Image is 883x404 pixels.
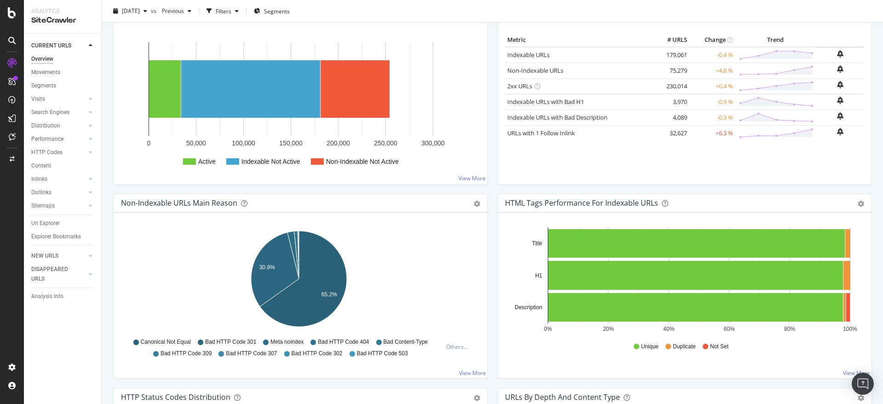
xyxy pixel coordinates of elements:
[535,272,543,279] text: H1
[161,350,212,358] span: Bad HTTP Code 309
[31,68,60,77] div: Movements
[837,81,843,88] div: bell-plus
[31,134,86,144] a: Performance
[689,110,735,125] td: -0.3 %
[689,33,735,47] th: Change
[31,219,60,228] div: Url Explorer
[653,63,689,78] td: 75,279
[31,108,86,117] a: Search Engines
[31,148,63,157] div: HTTP Codes
[474,395,480,401] div: gear
[31,174,86,184] a: Inlinks
[653,78,689,94] td: 230,014
[837,50,843,58] div: bell-plus
[858,395,864,401] div: gear
[689,78,735,94] td: +0.4 %
[31,292,63,301] div: Analysis Info
[31,41,71,51] div: CURRENT URLS
[121,227,477,334] svg: A chart.
[653,33,689,47] th: # URLS
[198,158,216,165] text: Active
[31,188,52,197] div: Outlinks
[109,4,151,18] button: [DATE]
[837,112,843,120] div: bell-plus
[689,47,735,63] td: -0.4 %
[689,63,735,78] td: +4.8 %
[232,139,255,147] text: 100,000
[121,33,477,177] svg: A chart.
[837,65,843,73] div: bell-plus
[31,81,95,91] a: Segments
[843,369,870,377] a: View More
[31,148,86,157] a: HTTP Codes
[241,158,300,165] text: Indexable Not Active
[837,128,843,135] div: bell-plus
[122,7,140,15] span: 2025 Aug. 24th
[147,139,151,147] text: 0
[421,139,445,147] text: 300,000
[505,227,861,334] svg: A chart.
[31,121,86,131] a: Distribution
[852,373,874,395] div: Open Intercom Messenger
[321,291,337,298] text: 65.2%
[474,201,480,207] div: gear
[653,94,689,110] td: 3,970
[357,350,408,358] span: Bad HTTP Code 503
[31,292,95,301] a: Analysis Info
[724,326,735,332] text: 60%
[327,139,350,147] text: 200,000
[653,125,689,141] td: 32,627
[326,158,399,165] text: Non-Indexable Not Active
[270,338,304,346] span: Meta noindex
[31,201,55,211] div: Sitemaps
[31,134,63,144] div: Performance
[121,392,230,402] div: HTTP Status Codes Distribution
[515,304,542,311] text: Description
[318,338,369,346] span: Bad HTTP Code 404
[205,338,256,346] span: Bad HTTP Code 301
[31,81,56,91] div: Segments
[689,125,735,141] td: +6.3 %
[31,54,95,64] a: Overview
[544,326,552,332] text: 0%
[31,201,86,211] a: Sitemaps
[663,326,674,332] text: 40%
[31,251,58,261] div: NEW URLS
[216,7,231,15] div: Filters
[507,66,563,75] a: Non-Indexable URLs
[653,110,689,125] td: 4,089
[735,33,816,47] th: Trend
[603,326,614,332] text: 20%
[279,139,303,147] text: 150,000
[31,94,86,104] a: Visits
[31,265,78,284] div: DISAPPEARED URLS
[31,161,51,171] div: Content
[31,121,60,131] div: Distribution
[505,392,620,402] div: URLs by Depth and Content Type
[203,4,242,18] button: Filters
[151,7,158,15] span: vs
[259,264,275,271] text: 30.9%
[31,41,86,51] a: CURRENT URLS
[532,240,543,247] text: Title
[689,94,735,110] td: -0.9 %
[858,201,864,207] div: gear
[673,343,696,351] span: Duplicate
[186,139,206,147] text: 50,000
[653,47,689,63] td: 179,061
[31,68,95,77] a: Movements
[507,98,584,106] a: Indexable URLs with Bad H1
[507,82,532,90] a: 2xx URLs
[31,232,95,242] a: Explorer Bookmarks
[374,139,397,147] text: 250,000
[837,97,843,104] div: bell-plus
[141,338,191,346] span: Canonical Not Equal
[784,326,795,332] text: 80%
[158,4,195,18] button: Previous
[31,188,86,197] a: Outlinks
[459,369,486,377] a: View More
[505,198,658,208] div: HTML Tags Performance for Indexable URLs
